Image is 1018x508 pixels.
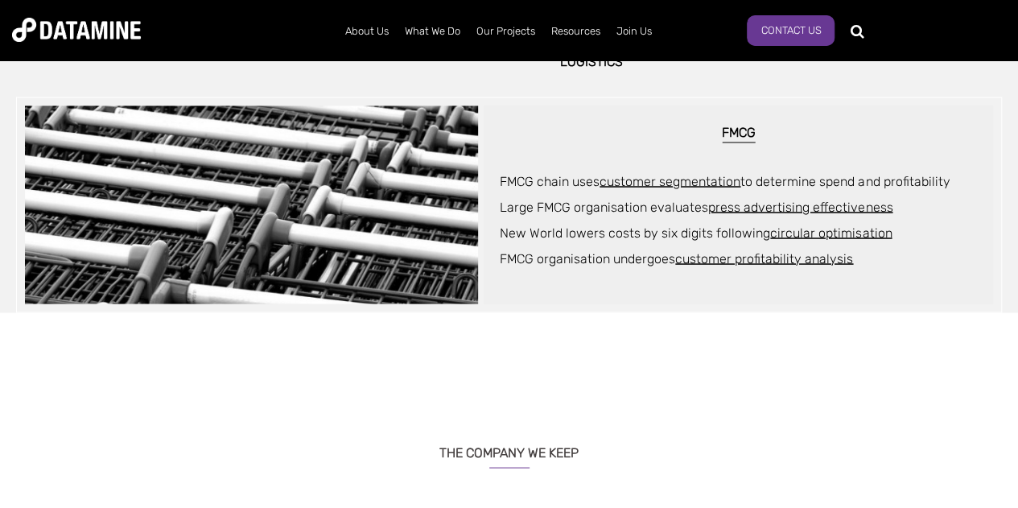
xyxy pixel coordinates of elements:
[543,10,608,52] a: Resources
[337,10,397,52] a: About Us
[708,199,892,214] a: press advertising effectiveness
[500,126,977,142] h6: FMCG
[500,173,950,188] span: FMCG chain uses to determine spend and profitability
[500,199,892,214] span: Large FMCG organisation evaluates
[770,225,892,240] a: circular optimisation
[747,15,835,46] a: Contact Us
[12,18,141,42] img: Datamine
[600,173,740,188] a: customer segmentation
[500,225,892,240] span: New World lowers costs by six digits following
[397,10,468,52] a: What We Do
[675,250,853,266] a: customer profitability analysis
[608,10,660,52] a: Join Us
[500,250,853,266] span: FMCG organisation undergoes
[468,10,543,52] a: Our Projects
[12,424,1006,468] h3: The Company We Keep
